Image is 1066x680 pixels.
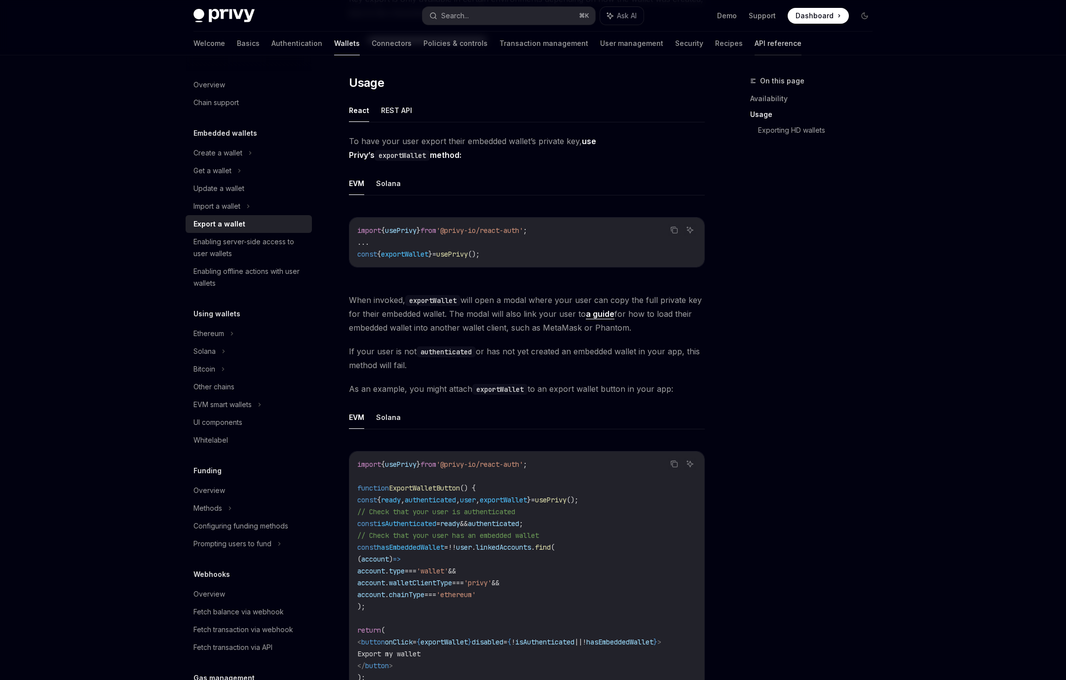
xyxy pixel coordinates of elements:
a: Whitelabel [186,431,312,449]
a: Other chains [186,378,312,396]
button: REST API [381,99,412,122]
span: { [507,638,511,646]
span: , [456,495,460,504]
span: ; [519,519,523,528]
div: Enabling offline actions with user wallets [193,265,306,289]
span: user [460,495,476,504]
div: Prompting users to fund [193,538,271,550]
a: Overview [186,585,312,603]
span: // Check that your user is authenticated [357,507,515,516]
a: UI components [186,414,312,431]
span: authenticated [405,495,456,504]
span: ( [551,543,555,552]
div: Update a wallet [193,183,244,194]
div: Export a wallet [193,218,245,230]
span: To have your user export their embedded wallet’s private key, [349,134,705,162]
span: find [535,543,551,552]
button: React [349,99,369,122]
span: usePrivy [385,226,417,235]
span: === [405,567,417,575]
span: If your user is not or has not yet created an embedded wallet in your app, this method will fail. [349,344,705,372]
div: Overview [193,485,225,496]
span: } [417,226,420,235]
div: Solana [193,345,216,357]
span: When invoked, will open a modal where your user can copy the full private key for their embedded ... [349,293,705,335]
span: account [357,578,385,587]
a: Exporting HD wallets [758,122,880,138]
span: > [389,661,393,670]
span: === [424,590,436,599]
span: user [456,543,472,552]
a: API reference [755,32,801,55]
span: Ask AI [617,11,637,21]
span: , [476,495,480,504]
div: Enabling server-side access to user wallets [193,236,306,260]
span: } [468,638,472,646]
a: Basics [237,32,260,55]
span: '@privy-io/react-auth' [436,226,523,235]
div: Bitcoin [193,363,215,375]
span: ready [440,519,460,528]
button: EVM [349,172,364,195]
div: Get a wallet [193,165,231,177]
span: walletClientType [389,578,452,587]
span: isAuthenticated [377,519,436,528]
a: Chain support [186,94,312,112]
a: Update a wallet [186,180,312,197]
span: ready [381,495,401,504]
a: Wallets [334,32,360,55]
span: '@privy-io/react-auth' [436,460,523,469]
div: EVM smart wallets [193,399,252,411]
span: < [357,638,361,646]
div: Import a wallet [193,200,240,212]
div: Ethereum [193,328,224,340]
span: } [653,638,657,646]
span: type [389,567,405,575]
div: UI components [193,416,242,428]
a: Enabling server-side access to user wallets [186,233,312,263]
span: chainType [389,590,424,599]
a: Configuring funding methods [186,517,312,535]
div: Whitelabel [193,434,228,446]
span: } [428,250,432,259]
span: = [444,543,448,552]
a: Welcome [193,32,225,55]
div: Fetch transaction via API [193,642,272,653]
a: Recipes [715,32,743,55]
span: ! [582,638,586,646]
span: => [393,555,401,564]
span: Export my wallet [357,649,420,658]
span: As an example, you might attach to an export wallet button in your app: [349,382,705,396]
a: Connectors [372,32,412,55]
a: Usage [750,107,880,122]
span: return [357,626,381,635]
button: Ask AI [600,7,644,25]
span: ) [389,555,393,564]
h5: Using wallets [193,308,240,320]
span: ... [357,238,369,247]
h5: Embedded wallets [193,127,257,139]
button: Copy the contents from the code block [668,224,681,236]
span: ( [357,555,361,564]
span: exportWallet [420,638,468,646]
span: { [381,460,385,469]
span: account [357,567,385,575]
strong: use Privy’s method: [349,136,596,160]
span: = [503,638,507,646]
a: Policies & controls [423,32,488,55]
div: Overview [193,588,225,600]
span: const [357,543,377,552]
a: Availability [750,91,880,107]
h5: Funding [193,465,222,477]
span: ! [511,638,515,646]
span: 'ethereum' [436,590,476,599]
span: || [574,638,582,646]
span: { [417,638,420,646]
span: ; [523,226,527,235]
img: dark logo [193,9,255,23]
span: import [357,460,381,469]
span: usePrivy [436,250,468,259]
span: import [357,226,381,235]
span: // Check that your user has an embedded wallet [357,531,539,540]
span: ; [523,460,527,469]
